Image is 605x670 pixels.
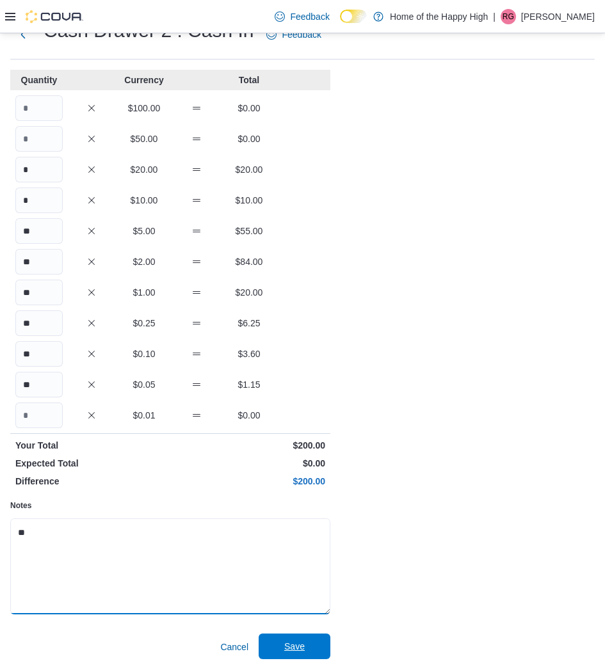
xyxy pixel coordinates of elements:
input: Quantity [15,280,63,305]
p: [PERSON_NAME] [521,9,595,24]
p: | [493,9,496,24]
p: $50.00 [120,132,168,145]
p: $3.60 [225,347,273,360]
p: $0.25 [120,317,168,330]
span: Feedback [282,28,321,41]
p: $200.00 [173,475,325,488]
p: $1.00 [120,286,168,299]
p: $6.25 [225,317,273,330]
a: Feedback [270,4,334,29]
p: Quantity [15,74,63,86]
p: $2.00 [120,255,168,268]
p: $0.00 [225,102,273,115]
p: Your Total [15,439,168,452]
p: $200.00 [173,439,325,452]
p: $0.05 [120,378,168,391]
p: $0.00 [173,457,325,470]
input: Quantity [15,341,63,367]
span: Feedback [290,10,329,23]
input: Quantity [15,95,63,121]
p: $0.00 [225,132,273,145]
input: Quantity [15,310,63,336]
input: Quantity [15,126,63,152]
span: Cancel [220,641,248,653]
button: Save [259,634,330,659]
p: $0.00 [225,409,273,422]
p: $0.10 [120,347,168,360]
a: Feedback [261,22,326,47]
p: $10.00 [120,194,168,207]
p: Expected Total [15,457,168,470]
p: Difference [15,475,168,488]
input: Quantity [15,157,63,182]
input: Quantity [15,372,63,397]
span: Save [284,640,305,653]
p: $10.00 [225,194,273,207]
p: Currency [120,74,168,86]
input: Quantity [15,403,63,428]
p: Home of the Happy High [390,9,488,24]
label: Notes [10,500,31,511]
p: $0.01 [120,409,168,422]
input: Dark Mode [340,10,367,23]
p: $20.00 [225,286,273,299]
div: Riley Groulx [501,9,516,24]
button: Cancel [215,634,254,660]
input: Quantity [15,187,63,213]
span: RG [503,9,514,24]
input: Quantity [15,218,63,244]
p: $55.00 [225,225,273,237]
p: $20.00 [120,163,168,176]
p: $100.00 [120,102,168,115]
button: Next [10,22,36,47]
p: $20.00 [225,163,273,176]
input: Quantity [15,249,63,275]
p: $5.00 [120,225,168,237]
p: $84.00 [225,255,273,268]
p: $1.15 [225,378,273,391]
img: Cova [26,10,83,23]
p: Total [225,74,273,86]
